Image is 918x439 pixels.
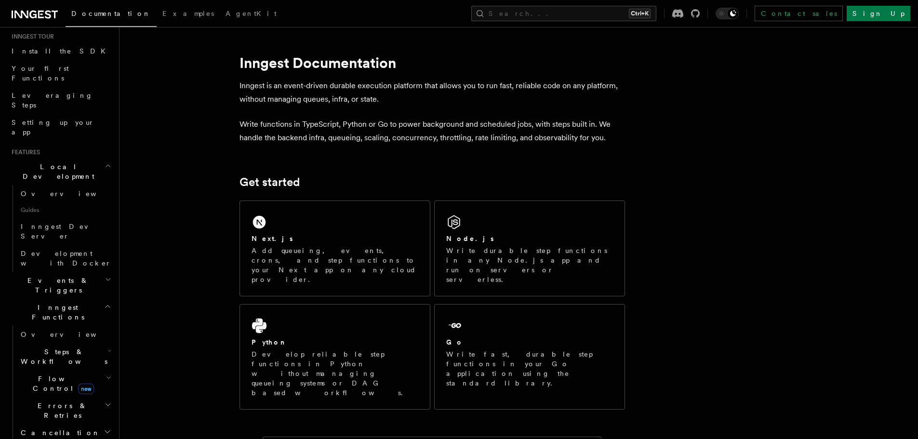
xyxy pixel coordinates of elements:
h2: Go [446,337,464,347]
a: Your first Functions [8,60,113,87]
span: Features [8,148,40,156]
span: Cancellation [17,428,100,438]
button: Steps & Workflows [17,343,113,370]
span: Development with Docker [21,250,111,267]
button: Inngest Functions [8,299,113,326]
span: Examples [162,10,214,17]
span: Steps & Workflows [17,347,107,366]
kbd: Ctrl+K [629,9,651,18]
a: GoWrite fast, durable step functions in your Go application using the standard library. [434,304,625,410]
p: Add queueing, events, crons, and step functions to your Next app on any cloud provider. [252,246,418,284]
span: Documentation [71,10,151,17]
span: Leveraging Steps [12,92,93,109]
p: Write functions in TypeScript, Python or Go to power background and scheduled jobs, with steps bu... [239,118,625,145]
span: Inngest Functions [8,303,104,322]
a: Overview [17,326,113,343]
span: Inngest Dev Server [21,223,103,240]
span: Install the SDK [12,47,111,55]
a: Development with Docker [17,245,113,272]
a: Node.jsWrite durable step functions in any Node.js app and run on servers or serverless. [434,200,625,296]
span: Events & Triggers [8,276,105,295]
span: Setting up your app [12,119,94,136]
a: Leveraging Steps [8,87,113,114]
span: Flow Control [17,374,106,393]
span: Your first Functions [12,65,69,82]
button: Errors & Retries [17,397,113,424]
span: new [78,384,94,394]
button: Events & Triggers [8,272,113,299]
button: Local Development [8,158,113,185]
a: Overview [17,185,113,202]
h2: Next.js [252,234,293,243]
span: Guides [17,202,113,218]
span: Inngest tour [8,33,54,40]
p: Inngest is an event-driven durable execution platform that allows you to run fast, reliable code ... [239,79,625,106]
a: AgentKit [220,3,282,26]
h2: Node.js [446,234,494,243]
a: Contact sales [755,6,843,21]
a: Install the SDK [8,42,113,60]
p: Write durable step functions in any Node.js app and run on servers or serverless. [446,246,613,284]
h1: Inngest Documentation [239,54,625,71]
span: Local Development [8,162,105,181]
a: Inngest Dev Server [17,218,113,245]
p: Develop reliable step functions in Python without managing queueing systems or DAG based workflows. [252,349,418,398]
button: Search...Ctrl+K [471,6,656,21]
span: Overview [21,331,120,338]
span: Overview [21,190,120,198]
a: Sign Up [847,6,910,21]
button: Flow Controlnew [17,370,113,397]
a: PythonDevelop reliable step functions in Python without managing queueing systems or DAG based wo... [239,304,430,410]
span: AgentKit [226,10,277,17]
p: Write fast, durable step functions in your Go application using the standard library. [446,349,613,388]
a: Get started [239,175,300,189]
h2: Python [252,337,287,347]
a: Setting up your app [8,114,113,141]
div: Local Development [8,185,113,272]
a: Examples [157,3,220,26]
a: Next.jsAdd queueing, events, crons, and step functions to your Next app on any cloud provider. [239,200,430,296]
a: Documentation [66,3,157,27]
button: Toggle dark mode [716,8,739,19]
span: Errors & Retries [17,401,105,420]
